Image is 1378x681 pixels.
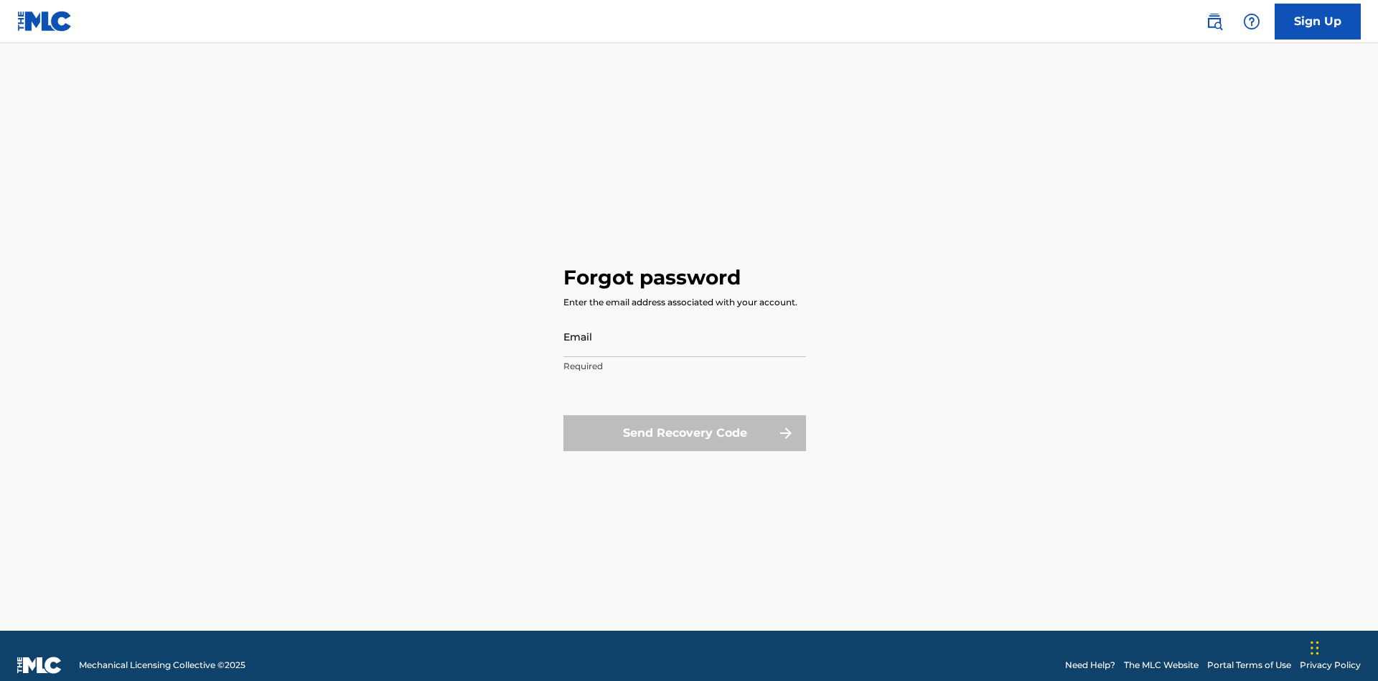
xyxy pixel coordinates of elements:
img: help [1243,13,1260,30]
a: The MLC Website [1124,659,1199,672]
h3: Forgot password [563,265,741,290]
span: Mechanical Licensing Collective © 2025 [79,659,245,672]
img: logo [17,657,62,674]
a: Public Search [1200,7,1229,36]
div: Enter the email address associated with your account. [563,296,797,309]
a: Need Help? [1065,659,1115,672]
p: Required [563,360,806,373]
div: Help [1237,7,1266,36]
div: Drag [1311,626,1319,670]
iframe: Chat Widget [1306,612,1378,681]
img: MLC Logo [17,11,72,32]
a: Sign Up [1275,4,1361,40]
a: Privacy Policy [1300,659,1361,672]
a: Portal Terms of Use [1207,659,1291,672]
img: search [1206,13,1223,30]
